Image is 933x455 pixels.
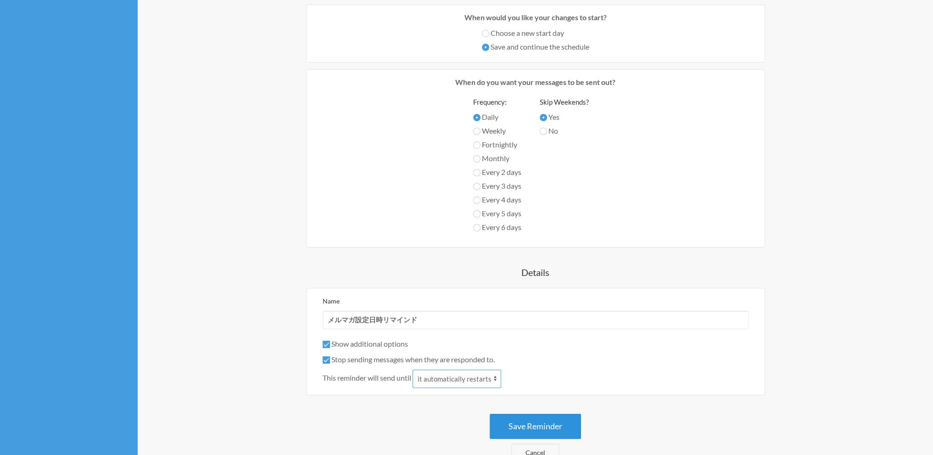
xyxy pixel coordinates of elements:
[323,341,330,348] input: Show additional options
[540,128,547,135] input: No
[473,155,480,163] input: Monthly
[323,297,340,305] label: Name
[323,355,495,364] label: Stop sending messages when they are responded to.
[473,194,521,205] label: Every 4 days
[482,28,589,39] label: Choose a new start day
[482,44,489,51] input: Save and continue the schedule
[473,197,480,204] input: Every 4 days
[540,112,589,123] label: Yes
[473,114,480,121] input: Daily
[540,125,589,136] label: No
[473,112,521,123] label: Daily
[473,97,521,107] label: Frequency:
[473,153,521,164] label: Monthly
[473,128,480,135] input: Weekly
[473,169,480,176] input: Every 2 days
[323,372,411,383] span: This reminder will send until
[540,114,547,121] input: Yes
[473,167,521,178] label: Every 2 days
[473,208,521,219] label: Every 5 days
[482,41,589,52] label: Save and continue the schedule
[313,12,758,23] p: When would you like your changes to start?
[482,30,489,37] input: Choose a new start day
[473,183,480,190] input: Every 3 days
[323,356,330,364] input: Stop sending messages when they are responded to.
[473,222,521,233] label: Every 6 days
[540,97,589,107] label: Skip Weekends?
[313,77,758,88] p: When do you want your messages to be sent out?
[473,210,480,218] input: Every 5 days
[323,311,749,329] input: We suggest a 2 to 4 word name
[260,266,811,279] h4: Details
[323,339,408,348] label: Show additional options
[473,224,480,231] input: Every 6 days
[473,141,480,149] input: Fortnightly
[473,125,521,136] label: Weekly
[473,139,521,150] label: Fortnightly
[490,414,581,439] button: Save Reminder
[473,180,521,191] label: Every 3 days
